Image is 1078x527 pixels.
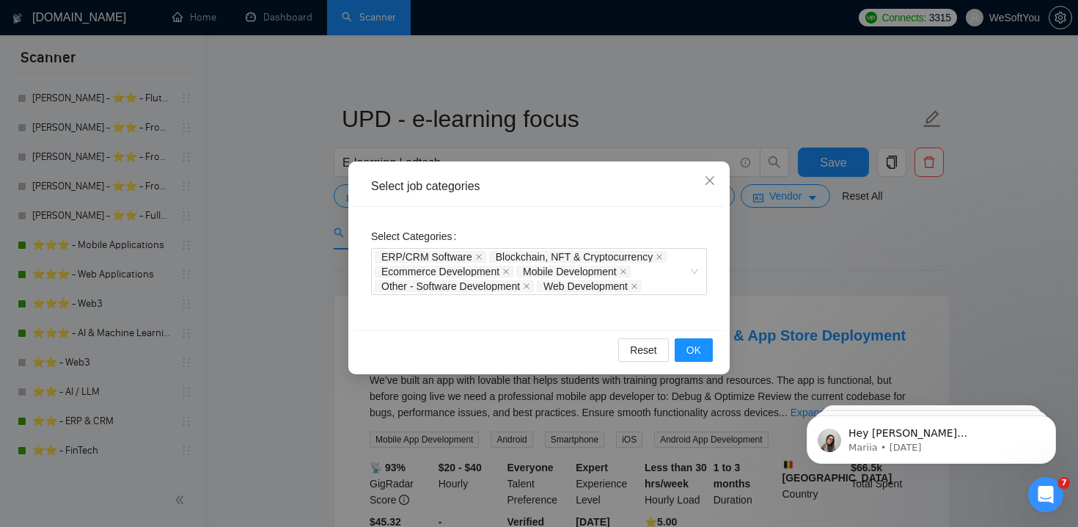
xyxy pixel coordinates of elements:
span: Blockchain, NFT & Cryptocurrency [489,251,667,263]
span: close [656,253,663,261]
span: Blockchain, NFT & Cryptocurrency [496,252,653,262]
span: Ecommerce Development [375,266,513,277]
button: Close [690,161,730,201]
span: Other - Software Development [381,281,520,291]
span: close [475,253,483,261]
span: close [523,283,530,290]
div: Select job categories [371,178,707,195]
button: Reset [618,338,669,362]
span: 7 [1058,477,1070,489]
iframe: Intercom notifications message [785,385,1078,487]
span: Web Development [537,280,642,292]
span: close [631,283,638,290]
span: Reset [630,342,657,358]
span: Web Development [543,281,628,291]
span: ERP/CRM Software [375,251,486,263]
button: OK [675,338,713,362]
span: Mobile Development [523,266,617,277]
span: close [502,268,510,275]
span: close [620,268,627,275]
span: OK [686,342,701,358]
label: Select Categories [371,225,462,248]
span: Mobile Development [516,266,631,277]
span: ERP/CRM Software [381,252,472,262]
span: close [704,175,716,186]
span: Other - Software Development [375,280,534,292]
span: Ecommerce Development [381,266,499,277]
iframe: Intercom live chat [1028,477,1063,512]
